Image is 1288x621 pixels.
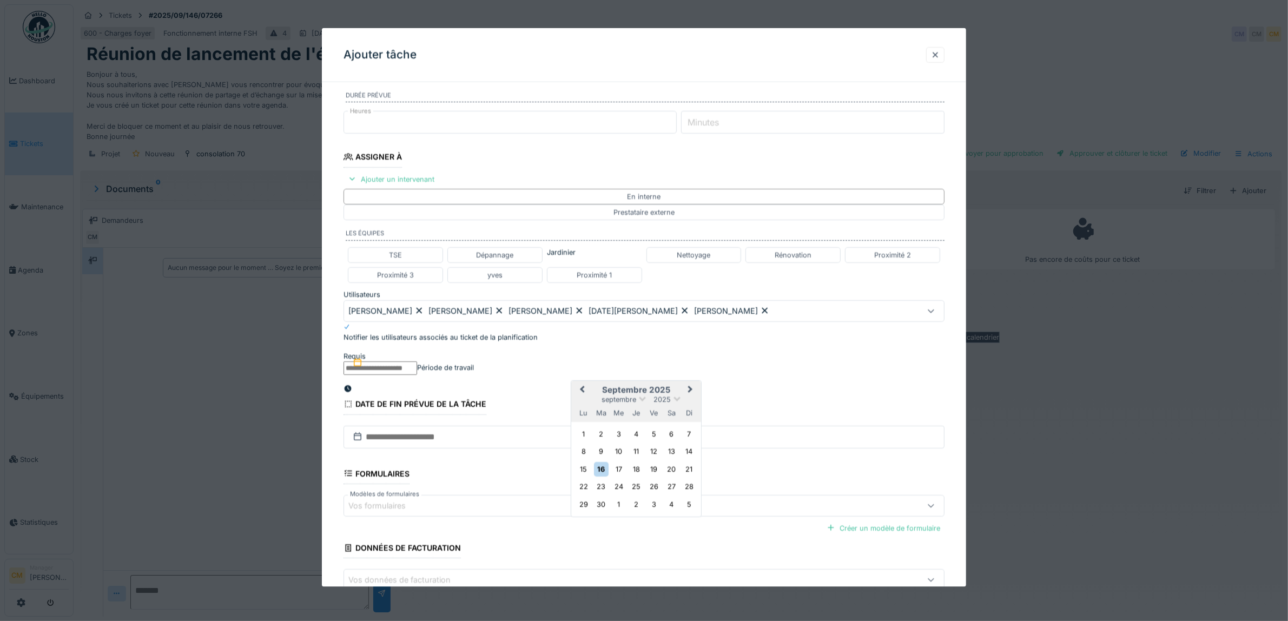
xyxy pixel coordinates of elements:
[629,444,644,459] div: Choose jeudi 11 septembre 2025
[487,270,503,280] div: yves
[576,406,591,420] div: lundi
[348,500,421,512] div: Vos formulaires
[682,479,696,494] div: Choose dimanche 28 septembre 2025
[508,305,584,316] div: [PERSON_NAME]
[653,395,671,404] span: 2025
[682,497,696,512] div: Choose dimanche 5 octobre 2025
[874,250,911,260] div: Proximité 2
[646,497,661,512] div: Choose vendredi 3 octobre 2025
[646,406,661,420] div: vendredi
[629,479,644,494] div: Choose jeudi 25 septembre 2025
[344,332,538,342] div: Notifier les utilisateurs associés au ticket de la planification
[377,270,414,280] div: Proximité 3
[646,444,661,459] div: Choose vendredi 12 septembre 2025
[346,229,944,241] label: Les équipes
[344,465,409,484] div: Formulaires
[348,574,466,586] div: Vos données de facturation
[575,425,698,513] div: Month septembre, 2025
[348,489,421,498] label: Modèles de formulaires
[685,115,721,128] label: Minutes
[594,462,609,477] div: Choose mardi 16 septembre 2025
[576,444,591,459] div: Choose lundi 8 septembre 2025
[611,462,626,477] div: Choose mercredi 17 septembre 2025
[344,396,486,414] div: Date de fin prévue de la tâche
[594,406,609,420] div: mardi
[629,427,644,441] div: Choose jeudi 4 septembre 2025
[664,497,679,512] div: Choose samedi 4 octobre 2025
[629,497,644,512] div: Choose jeudi 2 octobre 2025
[602,395,636,404] span: septembre
[428,305,504,316] div: [PERSON_NAME]
[348,305,424,316] div: [PERSON_NAME]
[682,427,696,441] div: Choose dimanche 7 septembre 2025
[344,540,461,558] div: Données de facturation
[682,406,696,420] div: dimanche
[664,427,679,441] div: Choose samedi 6 septembre 2025
[775,250,811,260] div: Rénovation
[589,305,690,316] div: [DATE][PERSON_NAME]
[594,479,609,494] div: Choose mardi 23 septembre 2025
[547,247,642,257] div: Jardinier
[576,479,591,494] div: Choose lundi 22 septembre 2025
[576,497,591,512] div: Choose lundi 29 septembre 2025
[683,382,700,399] button: Next Month
[346,90,944,102] label: Durée prévue
[594,497,609,512] div: Choose mardi 30 septembre 2025
[572,382,590,399] button: Previous Month
[594,444,609,459] div: Choose mardi 9 septembre 2025
[348,107,373,116] label: Heures
[571,385,701,395] h2: septembre 2025
[664,462,679,477] div: Choose samedi 20 septembre 2025
[613,207,675,217] div: Prestataire externe
[629,406,644,420] div: jeudi
[646,462,661,477] div: Choose vendredi 19 septembre 2025
[611,479,626,494] div: Choose mercredi 24 septembre 2025
[576,427,591,441] div: Choose lundi 1 septembre 2025
[611,444,626,459] div: Choose mercredi 10 septembre 2025
[594,427,609,441] div: Choose mardi 2 septembre 2025
[344,171,439,186] div: Ajouter un intervenant
[417,362,474,373] label: Période de travail
[611,406,626,420] div: mercredi
[344,149,402,167] div: Assigner à
[344,289,380,300] label: Utilisateurs
[344,351,417,361] div: Requis
[389,250,402,260] div: TSE
[682,444,696,459] div: Choose dimanche 14 septembre 2025
[628,191,661,201] div: En interne
[664,444,679,459] div: Choose samedi 13 septembre 2025
[694,305,770,316] div: [PERSON_NAME]
[611,427,626,441] div: Choose mercredi 3 septembre 2025
[664,479,679,494] div: Choose samedi 27 septembre 2025
[682,462,696,477] div: Choose dimanche 21 septembre 2025
[677,250,710,260] div: Nettoyage
[629,462,644,477] div: Choose jeudi 18 septembre 2025
[646,479,661,494] div: Choose vendredi 26 septembre 2025
[577,270,612,280] div: Proximité 1
[576,462,591,477] div: Choose lundi 15 septembre 2025
[664,406,679,420] div: samedi
[822,520,944,535] div: Créer un modèle de formulaire
[344,48,417,62] h3: Ajouter tâche
[611,497,626,512] div: Choose mercredi 1 octobre 2025
[646,427,661,441] div: Choose vendredi 5 septembre 2025
[476,250,513,260] div: Dépannage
